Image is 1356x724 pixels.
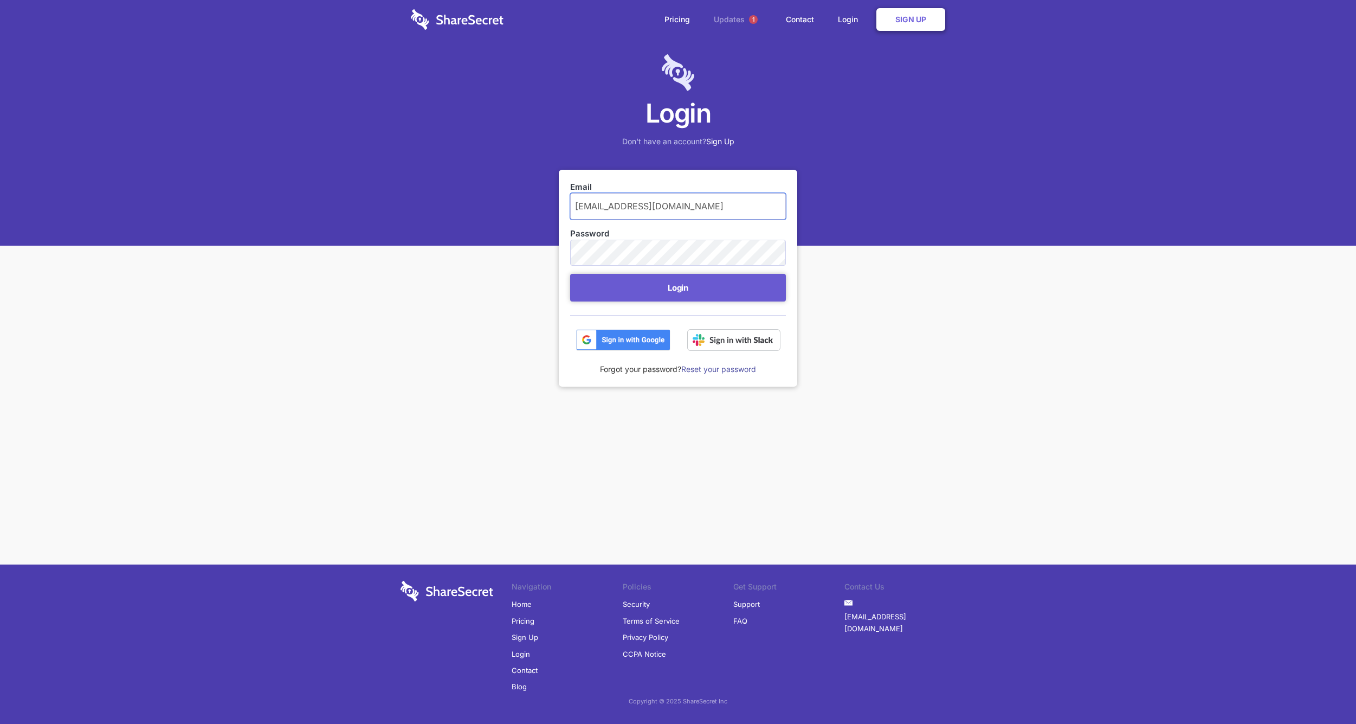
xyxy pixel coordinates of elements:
a: FAQ [733,613,747,629]
li: Policies [623,581,734,596]
img: btn_google_signin_dark_normal_web@2x-02e5a4921c5dab0481f19210d7229f84a41d9f18e5bdafae021273015eeb... [576,329,670,351]
button: Login [570,274,786,302]
a: Login [827,3,874,36]
a: [EMAIL_ADDRESS][DOMAIN_NAME] [844,608,955,637]
a: Blog [512,678,527,695]
a: Sign Up [706,137,734,146]
img: logo-wordmark-white-trans-d4663122ce5f474addd5e946df7df03e33cb6a1c49d2221995e7729f52c070b2.svg [411,9,503,30]
img: Sign in with Slack [687,329,780,351]
label: Email [570,181,786,193]
a: Pricing [512,613,534,629]
img: logo-wordmark-white-trans-d4663122ce5f474addd5e946df7df03e33cb6a1c49d2221995e7729f52c070b2.svg [401,581,493,601]
a: Privacy Policy [623,629,668,645]
a: Home [512,596,532,612]
a: Terms of Service [623,613,680,629]
a: Sign Up [512,629,538,645]
a: Contact [775,3,825,36]
li: Get Support [733,581,844,596]
a: Sign Up [876,8,945,31]
span: 1 [749,15,758,24]
li: Navigation [512,581,623,596]
a: Reset your password [681,364,756,374]
div: Forgot your password? [570,351,786,375]
a: Security [623,596,650,612]
li: Contact Us [844,581,955,596]
a: Contact [512,662,538,678]
a: Pricing [654,3,701,36]
img: logo-lt-purple-60x68@2x-c671a683ea72a1d466fb5d642181eefbee81c4e10ba9aed56c8e1d7e762e8086.png [662,54,694,91]
a: Support [733,596,760,612]
label: Password [570,228,786,240]
a: Login [512,646,530,662]
a: CCPA Notice [623,646,666,662]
